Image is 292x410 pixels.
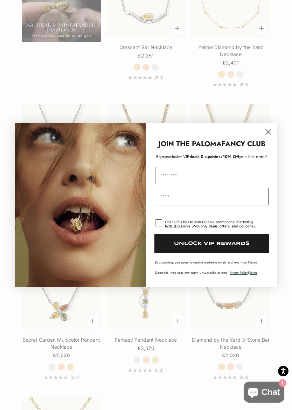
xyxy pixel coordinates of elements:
p: By submitting, you agree to receive marketing emails and texts from Paloma Diamonds. Msg rates ma... [155,260,268,275]
span: + your first order! [220,153,267,160]
input: Email [155,188,269,205]
span: Enjoy [156,153,166,160]
button: UNLOCK VIP REWARDS [154,234,269,253]
strong: JOIN THE PALOMA [158,139,222,149]
div: Check this box to also receive promotional marketing texts (Exclusive SMS-only deals, offers, and... [165,220,260,228]
img: Loading... [15,123,146,287]
strong: FANCY CLUB [222,139,265,149]
span: 10% Off [223,153,239,160]
input: First Name [155,167,268,184]
button: Close dialog [262,126,274,138]
span: & . [230,270,258,275]
a: Terms [250,270,257,275]
span: exclusive VIP [166,153,189,160]
a: Privacy Policy [230,270,248,275]
span: deals & updates [166,153,220,160]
